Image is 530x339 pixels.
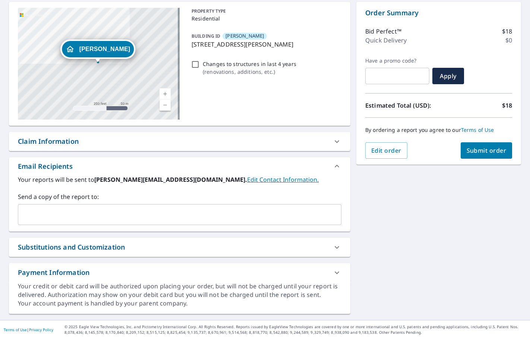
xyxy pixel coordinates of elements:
[432,68,464,84] button: Apply
[225,32,264,39] span: [PERSON_NAME]
[160,88,171,99] a: Current Level 17, Zoom In
[438,72,458,80] span: Apply
[4,327,53,332] p: |
[461,126,494,133] a: Terms of Use
[247,175,319,184] a: EditContactInfo
[9,238,350,257] div: Substitutions and Customization
[203,60,296,68] p: Changes to structures in last 4 years
[192,33,220,39] p: BUILDING ID
[160,99,171,111] a: Current Level 17, Zoom Out
[18,161,73,171] div: Email Recipients
[365,127,512,133] p: By ordering a report you agree to our
[64,324,526,335] p: © 2025 Eagle View Technologies, Inc. and Pictometry International Corp. All Rights Reserved. Repo...
[9,132,350,151] div: Claim Information
[192,15,338,22] p: Residential
[365,142,407,159] button: Edit order
[192,40,338,49] p: [STREET_ADDRESS][PERSON_NAME]
[502,101,512,110] p: $18
[365,57,429,64] label: Have a promo code?
[365,27,401,36] p: Bid Perfect™
[365,101,439,110] p: Estimated Total (USD):
[18,192,341,201] label: Send a copy of the report to:
[18,136,79,146] div: Claim Information
[18,299,341,308] div: Your account payment is handled by your parent company.
[461,142,512,159] button: Submit order
[94,175,247,184] b: [PERSON_NAME][EMAIL_ADDRESS][DOMAIN_NAME].
[18,282,341,299] div: Your credit or debit card will be authorized upon placing your order, but will not be charged unt...
[371,146,401,155] span: Edit order
[18,242,125,252] div: Substitutions and Customization
[192,8,338,15] p: PROPERTY TYPE
[29,327,53,332] a: Privacy Policy
[79,46,130,52] span: [PERSON_NAME]
[365,8,512,18] p: Order Summary
[365,36,407,45] p: Quick Delivery
[18,175,341,184] label: Your reports will be sent to
[9,263,350,282] div: Payment Information
[18,267,89,278] div: Payment Information
[467,146,507,155] span: Submit order
[502,27,512,36] p: $18
[203,68,296,76] p: ( renovations, additions, etc. )
[60,39,135,63] div: Dropped pin, building JEFF BUYCK, Residential property, 5006 Miami Ln Flint, MI 48504
[4,327,27,332] a: Terms of Use
[9,157,350,175] div: Email Recipients
[505,36,512,45] p: $0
